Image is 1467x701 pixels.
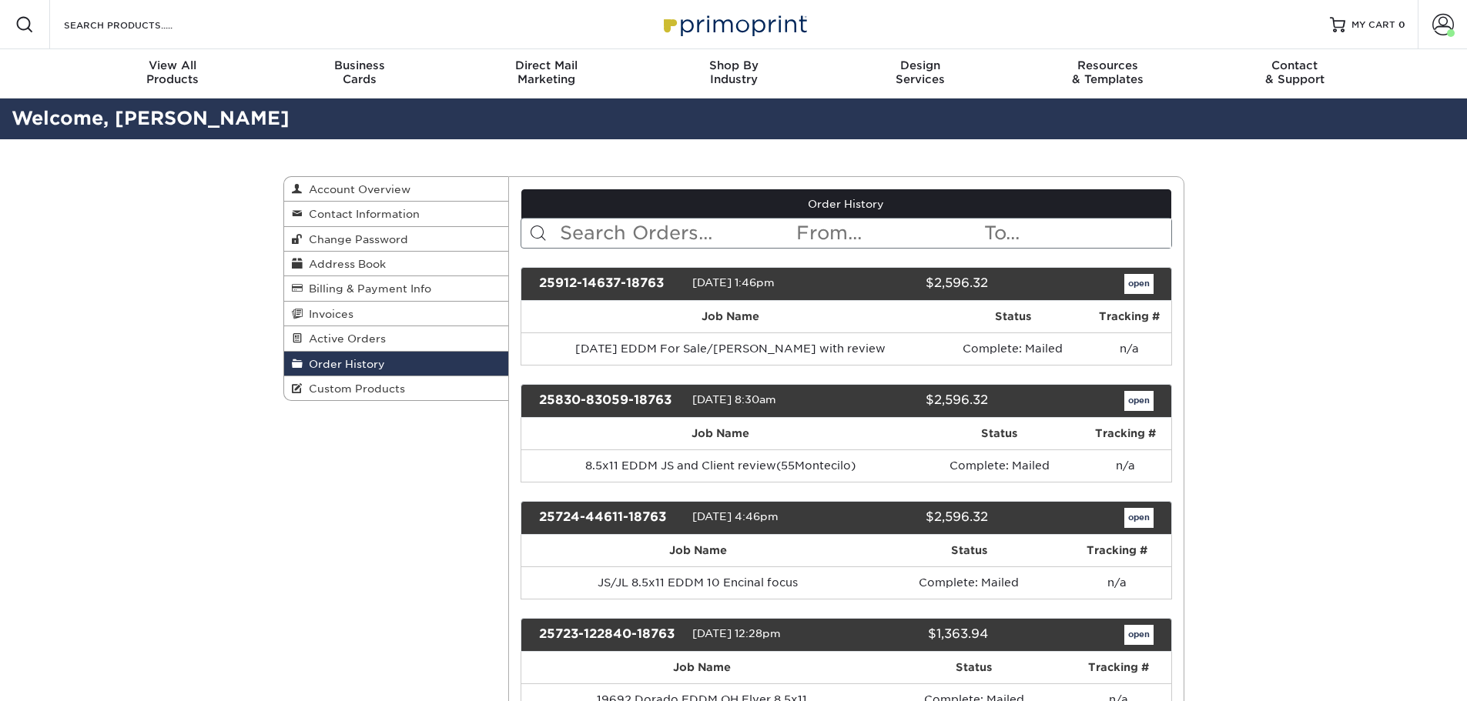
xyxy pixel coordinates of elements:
span: Direct Mail [453,58,640,72]
td: 8.5x11 EDDM JS and Client review(55Montecilo) [521,449,919,482]
div: $2,596.32 [835,274,1000,294]
span: Active Orders [303,332,386,345]
a: Account Overview [284,177,509,202]
span: Change Password [303,233,408,245]
a: Contact& Support [1201,49,1388,98]
span: Invoices [303,308,353,320]
td: Complete: Mailed [875,566,1064,599]
span: Order History [303,358,385,370]
span: Business [266,58,453,72]
a: Direct MailMarketing [453,49,640,98]
div: Marketing [453,58,640,86]
div: Services [827,58,1014,86]
a: View AllProducts [79,49,266,98]
div: 25723-122840-18763 [528,625,692,645]
a: Address Book [284,252,509,276]
th: Job Name [521,418,919,449]
td: Complete: Mailed [919,449,1080,482]
a: DesignServices [827,49,1014,98]
span: [DATE] 1:46pm [692,276,775,289]
div: 25724-44611-18763 [528,508,692,528]
span: Contact Information [303,208,420,220]
a: open [1124,274,1154,294]
span: Address Book [303,258,386,270]
th: Job Name [521,301,939,332]
div: $2,596.32 [835,508,1000,528]
div: $2,596.32 [835,391,1000,411]
span: Shop By [640,58,827,72]
div: & Support [1201,58,1388,86]
a: Active Orders [284,326,509,351]
span: View All [79,58,266,72]
a: BusinessCards [266,49,453,98]
a: Invoices [284,302,509,326]
span: 0 [1398,19,1405,30]
a: Change Password [284,227,509,252]
input: From... [795,219,983,248]
span: MY CART [1351,18,1395,32]
th: Tracking # [1080,418,1171,449]
a: open [1124,391,1154,411]
td: n/a [1087,332,1171,365]
input: Search Orders... [558,219,795,248]
th: Status [939,301,1087,332]
div: Cards [266,58,453,86]
div: 25912-14637-18763 [528,274,692,294]
span: [DATE] 8:30am [692,393,776,406]
a: Contact Information [284,202,509,226]
input: SEARCH PRODUCTS..... [62,15,213,34]
span: [DATE] 4:46pm [692,510,779,522]
a: Shop ByIndustry [640,49,827,98]
td: n/a [1063,566,1171,599]
div: $1,363.94 [835,625,1000,645]
a: Billing & Payment Info [284,276,509,301]
img: Primoprint [657,8,811,41]
a: Custom Products [284,376,509,400]
th: Status [875,535,1064,566]
th: Status [882,652,1067,683]
span: Contact [1201,58,1388,72]
a: Order History [284,352,509,376]
div: 25830-83059-18763 [528,391,692,411]
a: Order History [521,189,1171,219]
input: To... [983,219,1171,248]
th: Tracking # [1087,301,1171,332]
a: Resources& Templates [1014,49,1201,98]
th: Job Name [521,652,882,683]
th: Tracking # [1067,652,1171,683]
td: [DATE] EDDM For Sale/[PERSON_NAME] with review [521,332,939,365]
td: n/a [1080,449,1171,482]
span: Design [827,58,1014,72]
div: Industry [640,58,827,86]
th: Job Name [521,535,875,566]
span: Billing & Payment Info [303,282,431,295]
span: [DATE] 12:28pm [692,627,781,639]
a: open [1124,508,1154,528]
span: Resources [1014,58,1201,72]
span: Custom Products [303,382,405,395]
span: Account Overview [303,183,410,195]
div: & Templates [1014,58,1201,86]
th: Tracking # [1063,535,1171,566]
td: JS/JL 8.5x11 EDDM 10 Encinal focus [521,566,875,599]
th: Status [919,418,1080,449]
td: Complete: Mailed [939,332,1087,365]
div: Products [79,58,266,86]
a: open [1124,625,1154,645]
